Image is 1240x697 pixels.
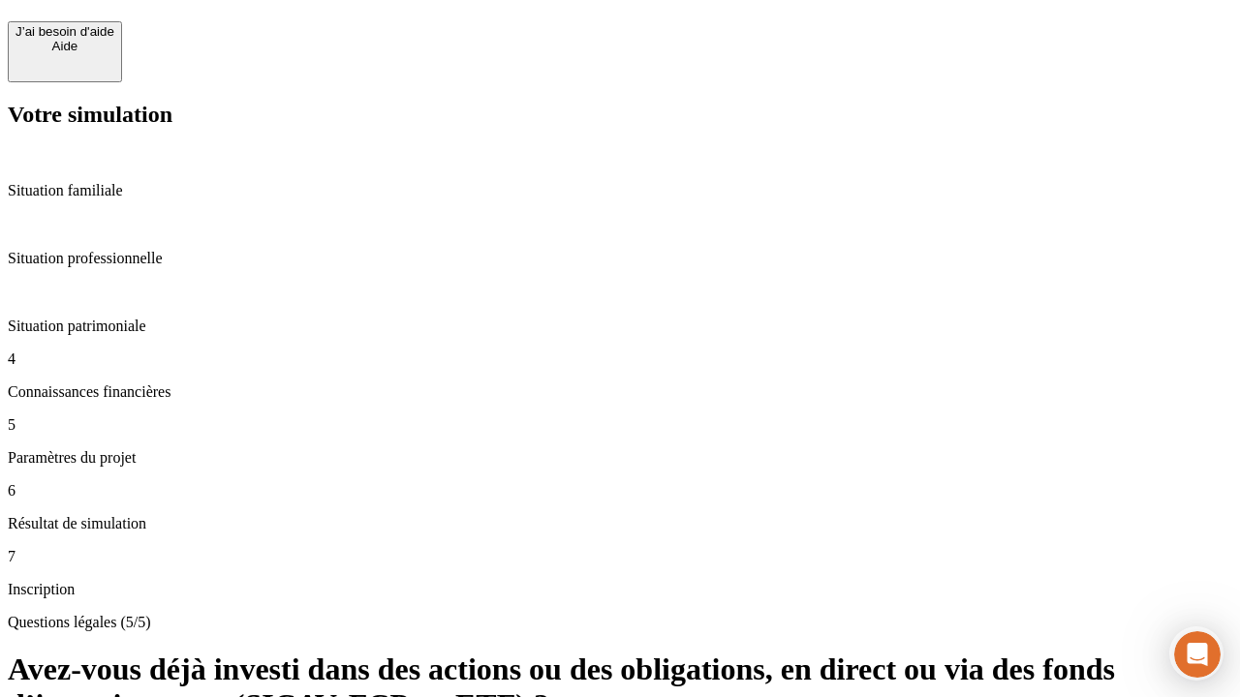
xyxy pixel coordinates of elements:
[1174,631,1221,678] iframe: Intercom live chat
[8,350,1232,368] p: 4
[8,102,1232,128] h2: Votre simulation
[8,383,1232,401] p: Connaissances financières
[15,39,114,53] div: Aide
[8,581,1232,598] p: Inscription
[8,548,1232,565] p: 7
[8,21,122,82] button: J’ai besoin d'aideAide
[8,482,1232,500] p: 6
[8,318,1232,335] p: Situation patrimoniale
[8,416,1232,434] p: 5
[8,614,1232,631] p: Questions légales (5/5)
[8,449,1232,467] p: Paramètres du projet
[15,24,114,39] div: J’ai besoin d'aide
[8,182,1232,199] p: Situation familiale
[8,515,1232,532] p: Résultat de simulation
[1169,626,1224,681] iframe: Intercom live chat discovery launcher
[8,250,1232,267] p: Situation professionnelle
